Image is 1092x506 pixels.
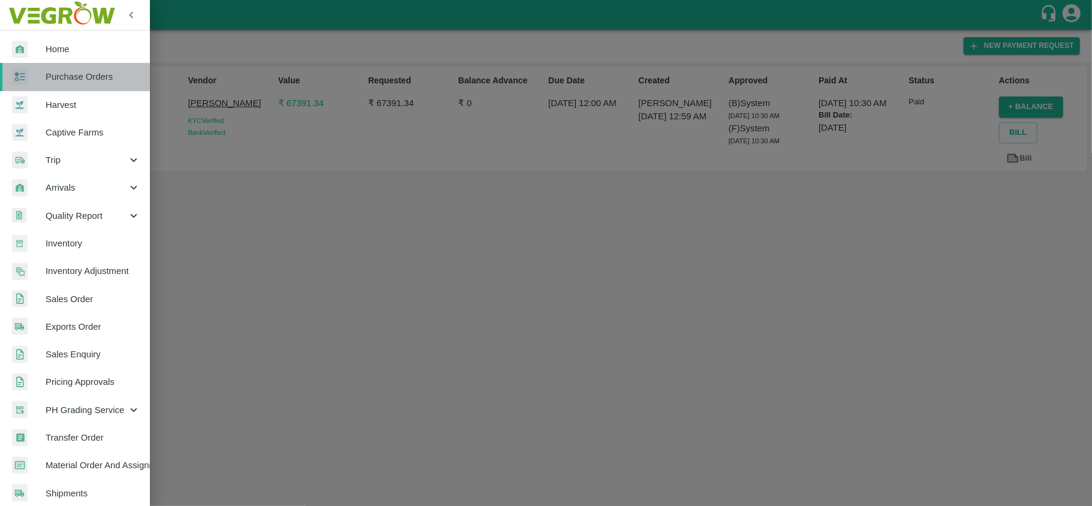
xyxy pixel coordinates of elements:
span: Captive Farms [46,126,140,139]
img: whTracker [12,401,28,418]
img: reciept [12,68,28,86]
span: Inventory [46,237,140,250]
span: Shipments [46,487,140,500]
img: shipments [12,484,28,502]
img: harvest [12,96,28,114]
img: shipments [12,318,28,335]
img: inventory [12,263,28,280]
img: whArrival [12,41,28,58]
img: harvest [12,124,28,141]
img: sales [12,374,28,391]
span: Purchase Orders [46,70,140,83]
span: Quality Report [46,209,127,222]
span: PH Grading Service [46,403,127,417]
span: Exports Order [46,320,140,333]
span: Home [46,43,140,56]
span: Transfer Order [46,431,140,444]
span: Harvest [46,98,140,112]
img: qualityReport [12,208,26,223]
span: Inventory Adjustment [46,264,140,278]
span: Sales Order [46,293,140,306]
span: Material Order And Assignment [46,459,140,472]
span: Sales Enquiry [46,348,140,361]
span: Pricing Approvals [46,375,140,388]
img: delivery [12,152,28,169]
span: Arrivals [46,181,127,194]
img: whArrival [12,179,28,197]
img: whInventory [12,235,28,252]
img: whTransfer [12,429,28,447]
img: sales [12,346,28,363]
span: Trip [46,153,127,167]
img: sales [12,290,28,308]
img: centralMaterial [12,457,28,474]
